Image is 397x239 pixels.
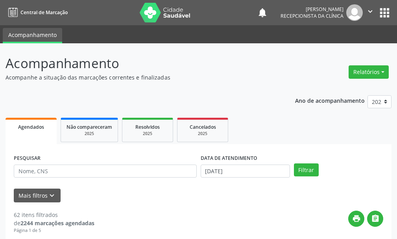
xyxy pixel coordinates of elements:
button: Relatórios [349,65,389,79]
input: Nome, CNS [14,165,197,178]
span: Resolvidos [135,124,160,130]
img: img [346,4,363,21]
div: 2025 [183,131,222,137]
p: Acompanhe a situação das marcações correntes e finalizadas [6,73,276,82]
div: 2025 [66,131,112,137]
i: print [352,214,361,223]
button: print [348,211,364,227]
span: Agendados [18,124,44,130]
span: Recepcionista da clínica [281,13,343,19]
i: keyboard_arrow_down [48,191,56,200]
input: Selecione um intervalo [201,165,290,178]
label: PESQUISAR [14,152,41,165]
i:  [366,7,375,16]
button: notifications [257,7,268,18]
a: Central de Marcação [6,6,68,19]
a: Acompanhamento [3,28,62,43]
div: 62 itens filtrados [14,211,94,219]
span: Cancelados [190,124,216,130]
div: Página 1 de 5 [14,227,94,234]
button: Mais filtroskeyboard_arrow_down [14,189,61,202]
p: Acompanhamento [6,54,276,73]
div: 2025 [128,131,167,137]
button:  [367,211,383,227]
button: Filtrar [294,163,319,177]
span: Central de Marcação [20,9,68,16]
span: Não compareceram [66,124,112,130]
button:  [363,4,378,21]
i:  [371,214,380,223]
div: [PERSON_NAME] [281,6,343,13]
p: Ano de acompanhamento [295,95,365,105]
label: DATA DE ATENDIMENTO [201,152,257,165]
strong: 2244 marcações agendadas [20,219,94,227]
div: de [14,219,94,227]
button: apps [378,6,391,20]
